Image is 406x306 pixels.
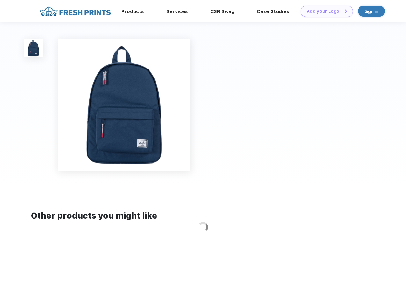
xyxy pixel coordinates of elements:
[31,210,375,222] div: Other products you might like
[38,6,113,17] img: fo%20logo%202.webp
[343,9,347,13] img: DT
[358,6,385,17] a: Sign in
[307,9,339,14] div: Add your Logo
[58,39,190,171] img: func=resize&h=640
[365,8,378,15] div: Sign in
[121,9,144,14] a: Products
[24,39,43,57] img: func=resize&h=100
